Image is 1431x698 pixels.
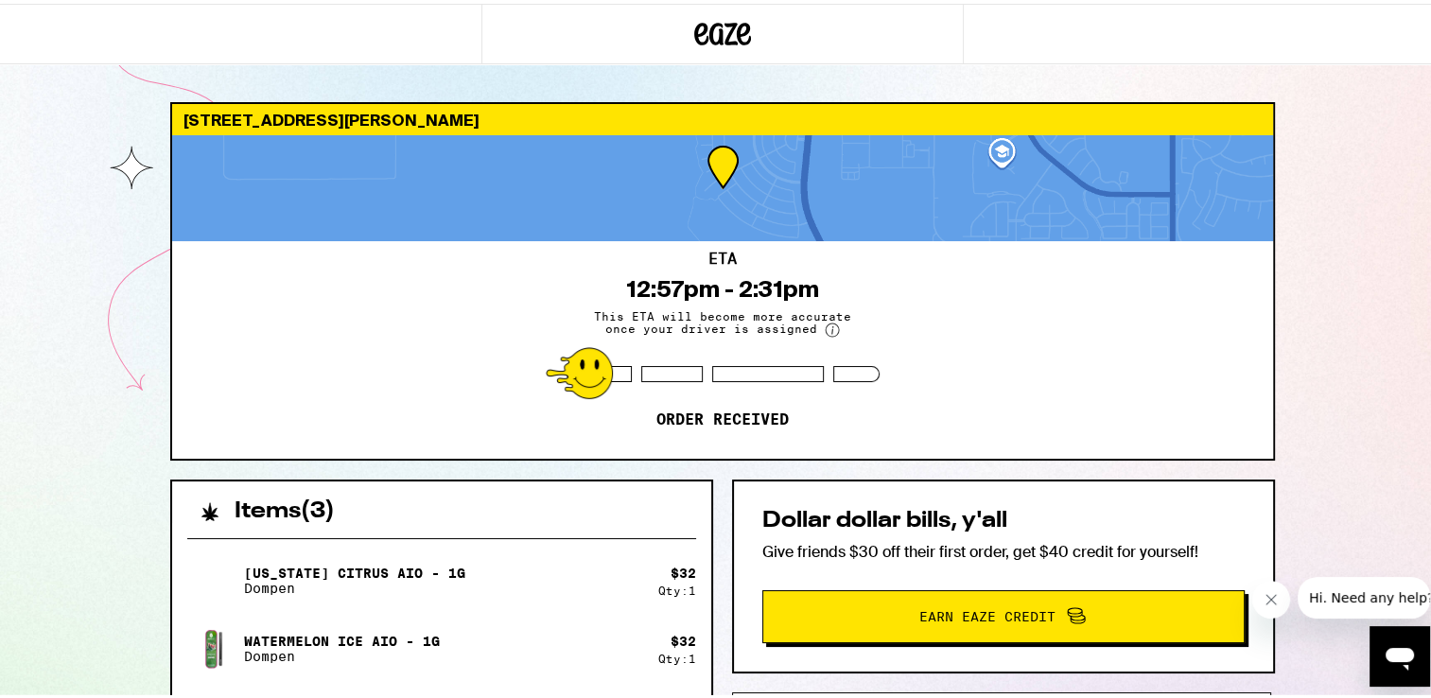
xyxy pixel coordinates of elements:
img: Watermelon Ice AIO - 1g [187,619,240,672]
div: [STREET_ADDRESS][PERSON_NAME] [172,100,1273,131]
h2: Items ( 3 ) [235,497,335,519]
iframe: Close message [1252,577,1290,615]
iframe: Message from company [1298,573,1430,615]
h2: ETA [708,248,737,263]
span: Hi. Need any help? [11,13,136,28]
p: Watermelon Ice AIO - 1g [244,630,440,645]
div: Qty: 1 [658,649,696,661]
div: $ 32 [671,630,696,645]
button: Earn Eaze Credit [762,586,1245,639]
img: California Citrus AIO - 1g [187,550,240,603]
p: Give friends $30 off their first order, get $40 credit for yourself! [762,538,1245,558]
p: [US_STATE] Citrus AIO - 1g [244,562,465,577]
h2: Dollar dollar bills, y'all [762,506,1245,529]
iframe: Button to launch messaging window [1370,622,1430,683]
span: Earn Eaze Credit [919,606,1056,619]
span: This ETA will become more accurate once your driver is assigned [581,306,864,334]
p: Dompen [244,645,440,660]
div: $ 32 [671,562,696,577]
div: Qty: 1 [658,581,696,593]
div: 12:57pm - 2:31pm [626,272,819,299]
p: Dompen [244,577,465,592]
p: Order received [656,407,789,426]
